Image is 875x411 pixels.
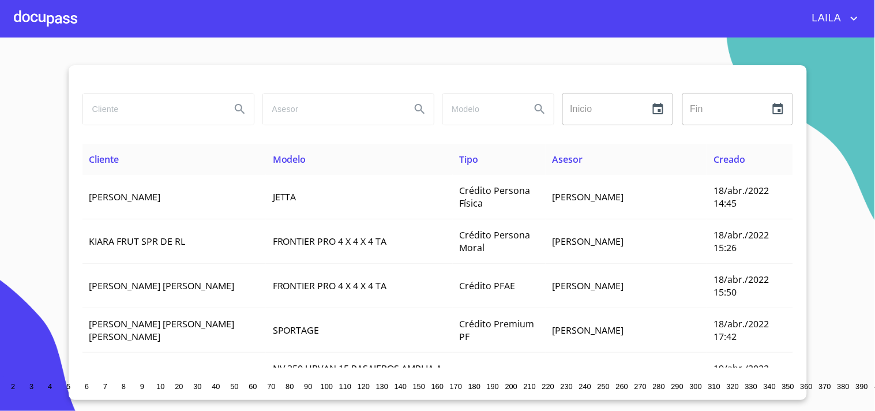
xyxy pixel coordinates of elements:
[89,153,119,166] span: Cliente
[553,279,624,292] span: [PERSON_NAME]
[460,317,535,343] span: Crédito Premium PF
[653,382,665,391] span: 280
[650,377,669,395] button: 280
[395,382,407,391] span: 140
[273,279,387,292] span: FRONTIER PRO 4 X 4 X 4 TA
[22,377,41,395] button: 3
[443,94,521,125] input: search
[152,377,170,395] button: 10
[122,382,126,391] span: 8
[613,377,632,395] button: 260
[561,382,573,391] span: 230
[553,324,624,337] span: [PERSON_NAME]
[273,235,387,248] span: FRONTIER PRO 4 X 4 X 4 TA
[431,382,444,391] span: 160
[304,382,312,391] span: 90
[579,382,591,391] span: 240
[745,382,757,391] span: 330
[267,382,275,391] span: 70
[59,377,78,395] button: 5
[460,229,531,254] span: Crédito Persona Moral
[713,184,769,210] span: 18/abr./2022 14:45
[392,377,410,395] button: 140
[727,382,739,391] span: 320
[521,377,539,395] button: 210
[140,382,144,391] span: 9
[321,382,333,391] span: 100
[447,377,465,395] button: 170
[669,377,687,395] button: 290
[487,382,499,391] span: 190
[713,153,745,166] span: Creado
[11,382,15,391] span: 2
[690,382,702,391] span: 300
[816,377,835,395] button: 370
[460,184,531,210] span: Crédito Persona Física
[41,377,59,395] button: 4
[175,382,183,391] span: 20
[779,377,798,395] button: 350
[281,377,299,395] button: 80
[671,382,684,391] span: 290
[803,9,861,28] button: account of current user
[713,273,769,298] span: 18/abr./2022 15:50
[468,382,480,391] span: 180
[89,279,235,292] span: [PERSON_NAME] [PERSON_NAME]
[336,377,355,395] button: 110
[460,153,479,166] span: Tipo
[742,377,761,395] button: 330
[318,377,336,395] button: 100
[29,382,33,391] span: 3
[542,382,554,391] span: 220
[273,324,320,337] span: SPORTAGE
[89,235,186,248] span: KIARA FRUT SPR DE RL
[212,382,220,391] span: 40
[782,382,794,391] span: 350
[524,382,536,391] span: 210
[838,382,850,391] span: 380
[226,377,244,395] button: 50
[226,95,254,123] button: Search
[713,229,769,254] span: 18/abr./2022 15:26
[505,382,517,391] span: 200
[761,377,779,395] button: 340
[83,94,221,125] input: search
[484,377,502,395] button: 190
[103,382,107,391] span: 7
[576,377,595,395] button: 240
[373,377,392,395] button: 130
[705,377,724,395] button: 310
[78,377,96,395] button: 6
[708,382,720,391] span: 310
[207,377,226,395] button: 40
[339,382,351,391] span: 110
[376,382,388,391] span: 130
[286,382,294,391] span: 80
[616,382,628,391] span: 260
[96,377,115,395] button: 7
[355,377,373,395] button: 120
[273,153,306,166] span: Modelo
[853,377,872,395] button: 390
[595,377,613,395] button: 250
[429,377,447,395] button: 160
[553,153,583,166] span: Asesor
[85,382,89,391] span: 6
[819,382,831,391] span: 370
[539,377,558,395] button: 220
[450,382,462,391] span: 170
[406,95,434,123] button: Search
[244,377,262,395] button: 60
[48,382,52,391] span: 4
[249,382,257,391] span: 60
[263,94,401,125] input: search
[4,377,22,395] button: 2
[156,382,164,391] span: 10
[273,190,296,203] span: JETTA
[856,382,868,391] span: 390
[358,382,370,391] span: 120
[89,317,235,343] span: [PERSON_NAME] [PERSON_NAME] [PERSON_NAME]
[189,377,207,395] button: 30
[798,377,816,395] button: 360
[299,377,318,395] button: 90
